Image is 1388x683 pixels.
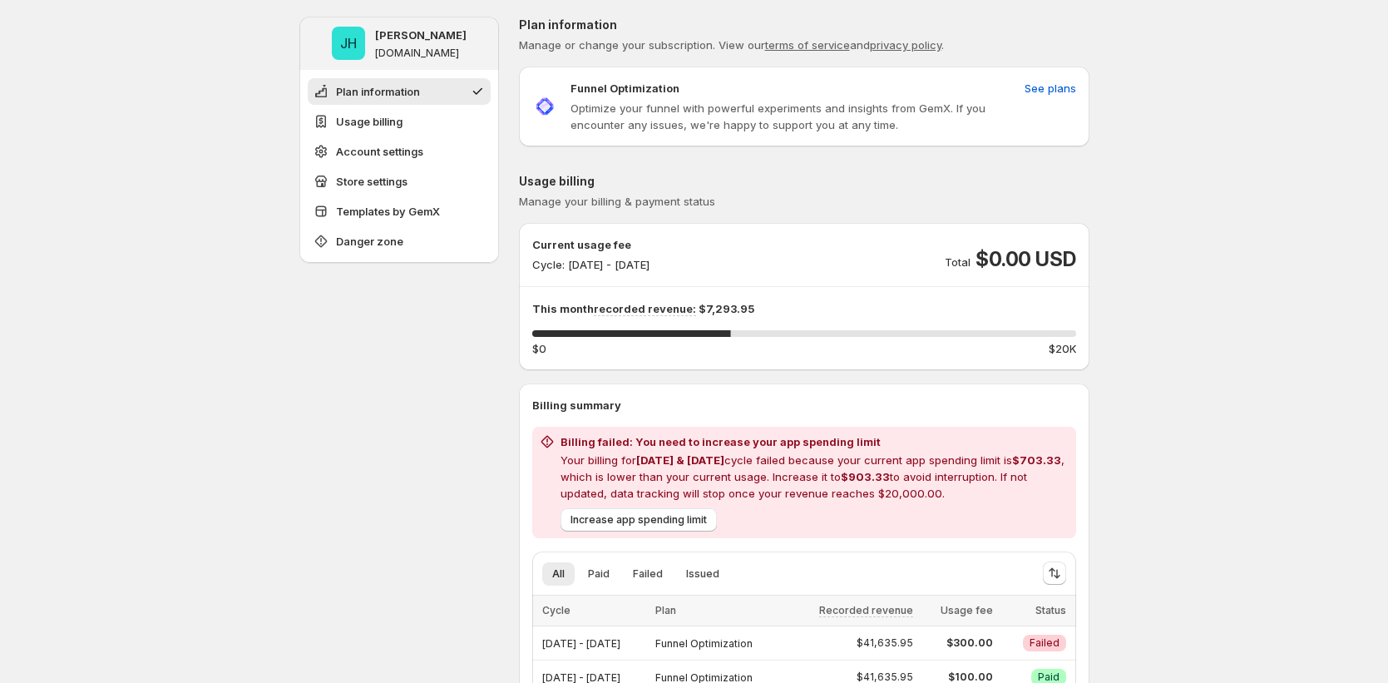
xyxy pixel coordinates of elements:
button: Increase app spending limit [561,508,717,532]
p: Optimize your funnel with powerful experiments and insights from GemX. If you encounter any issue... [571,100,1018,133]
span: See plans [1025,80,1076,97]
button: Account settings [308,138,491,165]
button: See plans [1015,75,1086,101]
span: Plan information [336,83,420,100]
span: Store settings [336,173,408,190]
p: Current usage fee [532,236,650,253]
span: Plan [655,604,676,616]
p: [DOMAIN_NAME] [375,47,459,60]
span: Usage fee [941,604,993,616]
span: $300.00 [923,636,992,650]
span: Templates by GemX [336,203,440,220]
span: $903.33 [841,470,890,483]
p: Usage billing [519,173,1089,190]
span: Increase app spending limit [571,513,707,527]
span: $20K [1049,340,1076,357]
span: $703.33 [1012,453,1061,467]
span: Account settings [336,143,423,160]
span: Recorded revenue [819,604,913,617]
p: Plan information [519,17,1089,33]
p: Cycle: [DATE] - [DATE] [532,256,650,273]
p: Total [945,254,971,270]
p: This month $7,293.95 [532,300,1076,317]
span: [DATE] & [DATE] [636,453,724,467]
button: Usage billing [308,108,491,135]
span: $0 [532,340,546,357]
button: Plan information [308,78,491,105]
button: Danger zone [308,228,491,255]
p: Funnel Optimization [571,80,679,97]
span: Jena Hoang [332,27,365,60]
text: JH [340,35,357,52]
span: Paid [588,567,610,581]
p: [PERSON_NAME] [375,27,467,43]
p: Your billing for cycle failed because your current app spending limit is , which is lower than yo... [561,452,1069,502]
a: privacy policy [870,38,941,52]
span: Danger zone [336,233,403,250]
span: $41,635.95 [857,636,913,650]
span: Status [1035,604,1066,616]
span: All [552,567,565,581]
span: Manage your billing & payment status [519,195,715,208]
span: Issued [686,567,719,581]
span: Funnel Optimization [655,637,753,650]
button: Templates by GemX [308,198,491,225]
span: Manage or change your subscription. View our and . [519,38,944,52]
h2: Billing failed: You need to increase your app spending limit [561,433,1069,450]
button: Sort the results [1043,562,1066,585]
img: Funnel Optimization [532,94,557,119]
p: Billing summary [532,397,1076,413]
span: Failed [1030,636,1060,650]
button: Store settings [308,168,491,195]
span: Cycle [542,604,571,616]
span: $0.00 USD [976,246,1075,273]
span: [DATE] - [DATE] [542,637,620,650]
span: Failed [633,567,663,581]
a: terms of service [765,38,850,52]
span: Usage billing [336,113,403,130]
span: recorded revenue: [594,302,696,316]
